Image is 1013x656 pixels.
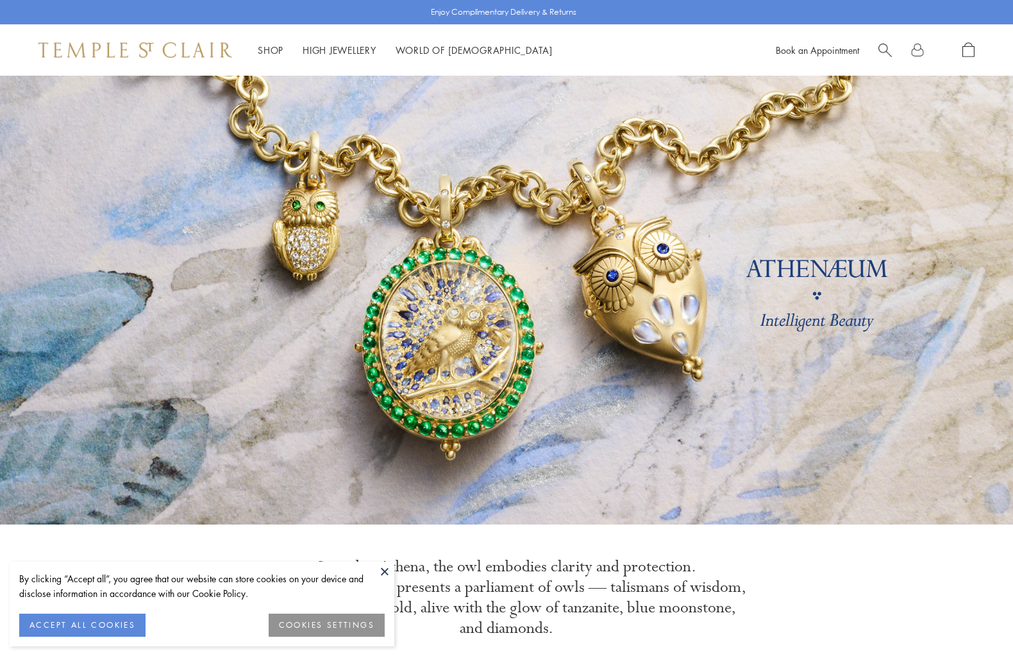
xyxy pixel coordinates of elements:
[878,42,892,58] a: Search
[266,557,747,639] p: Sacred to Athena, the owl embodies clarity and protection. [PERSON_NAME] presents a parliament of...
[396,44,553,56] a: World of [DEMOGRAPHIC_DATA]World of [DEMOGRAPHIC_DATA]
[258,42,553,58] nav: Main navigation
[269,614,385,637] button: COOKIES SETTINGS
[303,44,376,56] a: High JewelleryHigh Jewellery
[962,42,975,58] a: Open Shopping Bag
[258,44,283,56] a: ShopShop
[776,44,859,56] a: Book an Appointment
[19,571,385,601] div: By clicking “Accept all”, you agree that our website can store cookies on your device and disclos...
[431,6,576,19] p: Enjoy Complimentary Delivery & Returns
[949,596,1000,643] iframe: Gorgias live chat messenger
[38,42,232,58] img: Temple St. Clair
[19,614,146,637] button: ACCEPT ALL COOKIES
